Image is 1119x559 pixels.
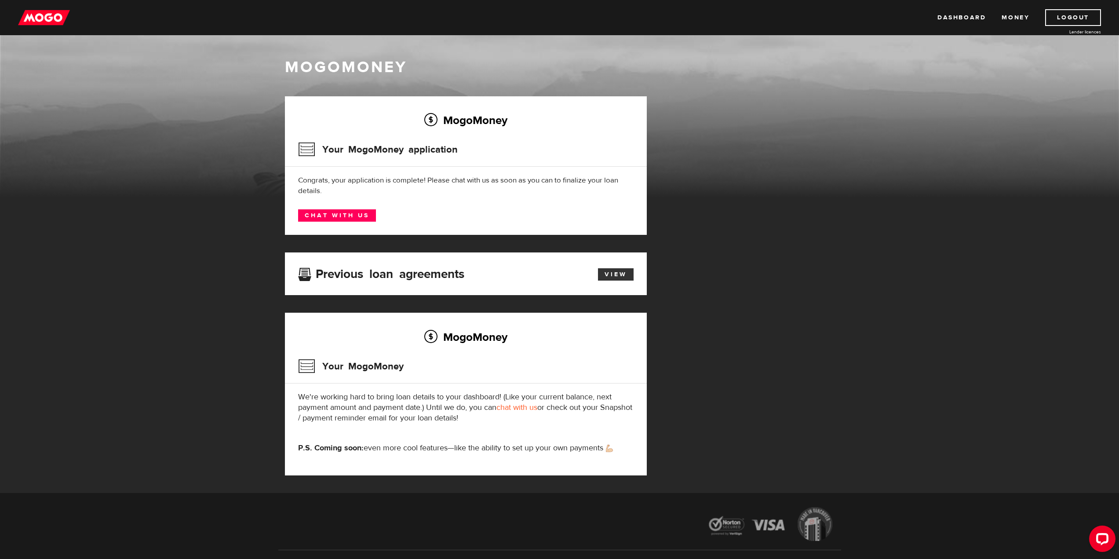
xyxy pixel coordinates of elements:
a: Chat with us [298,209,376,222]
p: We're working hard to bring loan details to your dashboard! (Like your current balance, next paym... [298,392,634,424]
iframe: LiveChat chat widget [1082,522,1119,559]
h2: MogoMoney [298,111,634,129]
strong: P.S. Coming soon: [298,443,364,453]
h2: MogoMoney [298,328,634,346]
div: Congrats, your application is complete! Please chat with us as soon as you can to finalize your l... [298,175,634,196]
img: legal-icons-92a2ffecb4d32d839781d1b4e4802d7b.png [700,501,841,550]
a: Money [1002,9,1029,26]
h1: MogoMoney [285,58,835,77]
h3: Your MogoMoney [298,355,404,378]
a: Logout [1045,9,1101,26]
p: even more cool features—like the ability to set up your own payments [298,443,634,453]
h3: Your MogoMoney application [298,138,458,161]
img: strong arm emoji [606,445,613,452]
a: chat with us [496,402,537,413]
a: View [598,268,634,281]
h3: Previous loan agreements [298,267,464,278]
a: Dashboard [937,9,986,26]
img: mogo_logo-11ee424be714fa7cbb0f0f49df9e16ec.png [18,9,70,26]
a: Lender licences [1035,29,1101,35]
